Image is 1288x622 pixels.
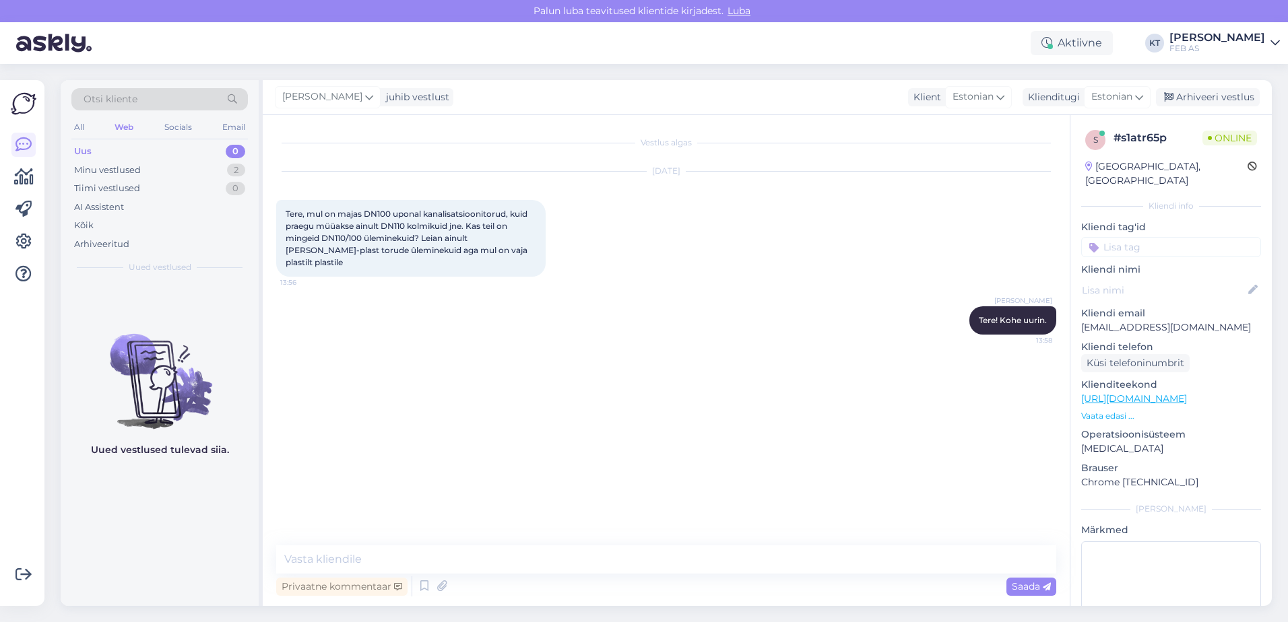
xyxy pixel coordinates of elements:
[994,296,1052,306] span: [PERSON_NAME]
[908,90,941,104] div: Klient
[1081,392,1187,405] a: [URL][DOMAIN_NAME]
[1114,130,1202,146] div: # s1atr65p
[1145,34,1164,53] div: KT
[1169,43,1265,54] div: FEB AS
[74,182,140,195] div: Tiimi vestlused
[1002,335,1052,345] span: 13:58
[1082,283,1246,298] input: Lisa nimi
[1081,461,1261,475] p: Brauser
[280,277,331,287] span: 13:56
[84,92,137,106] span: Otsi kliente
[1081,237,1261,257] input: Lisa tag
[1156,88,1260,106] div: Arhiveeri vestlus
[1081,263,1261,277] p: Kliendi nimi
[1093,135,1098,145] span: s
[1081,320,1261,335] p: [EMAIL_ADDRESS][DOMAIN_NAME]
[74,145,92,158] div: Uus
[226,182,245,195] div: 0
[91,443,229,457] p: Uued vestlused tulevad siia.
[74,164,141,177] div: Minu vestlused
[979,315,1047,325] span: Tere! Kohe uurin.
[220,118,248,136] div: Email
[276,165,1056,177] div: [DATE]
[286,209,529,267] span: Tere, mul on majas DN100 uponal kanalisatsioonitorud, kuid praegu müüakse ainult DN110 kolmikuid ...
[1081,200,1261,212] div: Kliendi info
[381,90,449,104] div: juhib vestlust
[953,90,994,104] span: Estonian
[723,5,754,17] span: Luba
[1081,378,1261,392] p: Klienditeekond
[1081,410,1261,422] p: Vaata edasi ...
[162,118,195,136] div: Socials
[276,578,408,596] div: Privaatne kommentaar
[1081,503,1261,515] div: [PERSON_NAME]
[11,91,36,116] img: Askly Logo
[74,238,129,251] div: Arhiveeritud
[1012,580,1051,592] span: Saada
[227,164,245,177] div: 2
[1085,160,1248,188] div: [GEOGRAPHIC_DATA], [GEOGRAPHIC_DATA]
[276,137,1056,149] div: Vestlus algas
[1202,131,1257,145] span: Online
[1169,32,1265,43] div: [PERSON_NAME]
[1081,475,1261,489] p: Chrome [TECHNICAL_ID]
[1081,427,1261,442] p: Operatsioonisüsteem
[61,310,259,431] img: No chats
[1023,90,1080,104] div: Klienditugi
[71,118,87,136] div: All
[1081,340,1261,354] p: Kliendi telefon
[1081,306,1261,320] p: Kliendi email
[1081,220,1261,234] p: Kliendi tag'id
[112,118,136,136] div: Web
[129,261,191,273] span: Uued vestlused
[282,90,362,104] span: [PERSON_NAME]
[1031,31,1113,55] div: Aktiivne
[1091,90,1132,104] span: Estonian
[1081,354,1190,372] div: Küsi telefoninumbrit
[1081,442,1261,456] p: [MEDICAL_DATA]
[226,145,245,158] div: 0
[74,201,124,214] div: AI Assistent
[1169,32,1280,54] a: [PERSON_NAME]FEB AS
[1081,523,1261,537] p: Märkmed
[74,219,94,232] div: Kõik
